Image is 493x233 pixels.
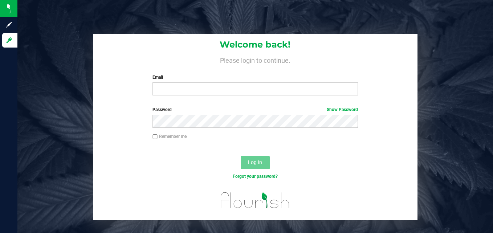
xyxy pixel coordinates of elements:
button: Log In [241,156,270,169]
img: flourish_logo.svg [215,187,296,213]
h1: Welcome back! [93,40,417,49]
a: Show Password [327,107,358,112]
inline-svg: Log in [5,37,13,44]
label: Remember me [152,133,187,140]
span: Log In [248,159,262,165]
span: Password [152,107,172,112]
h4: Please login to continue. [93,55,417,64]
inline-svg: Sign up [5,21,13,28]
label: Email [152,74,358,81]
input: Remember me [152,134,158,139]
a: Forgot your password? [233,174,278,179]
